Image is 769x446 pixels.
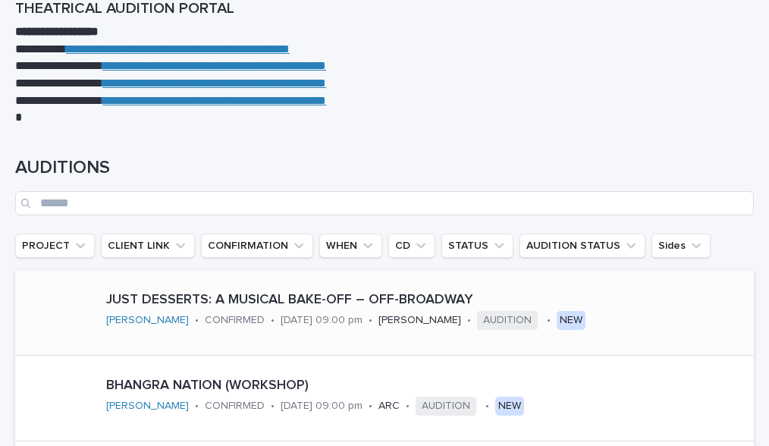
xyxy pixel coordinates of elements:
[106,292,748,309] p: JUST DESSERTS: A MUSICAL BAKE-OFF – OFF-BROADWAY
[441,234,513,258] button: STATUS
[195,314,199,327] p: •
[547,314,551,327] p: •
[15,356,754,441] a: BHANGRA NATION (WORKSHOP)[PERSON_NAME] •CONFIRMED•[DATE] 09:00 pm•ARC•AUDITION•NEW
[281,400,363,413] p: [DATE] 09:00 pm
[271,400,275,413] p: •
[281,314,363,327] p: [DATE] 09:00 pm
[416,397,476,416] span: AUDITION
[15,157,754,179] h1: AUDITIONS
[369,314,372,327] p: •
[519,234,645,258] button: AUDITION STATUS
[205,314,265,327] p: CONFIRMED
[557,311,585,330] div: NEW
[406,400,410,413] p: •
[195,400,199,413] p: •
[369,400,372,413] p: •
[106,314,189,327] a: [PERSON_NAME]
[388,234,435,258] button: CD
[15,270,754,356] a: JUST DESSERTS: A MUSICAL BAKE-OFF – OFF-BROADWAY[PERSON_NAME] •CONFIRMED•[DATE] 09:00 pm•[PERSON_...
[651,234,711,258] button: Sides
[106,378,727,394] p: BHANGRA NATION (WORKSHOP)
[271,314,275,327] p: •
[378,314,461,327] p: [PERSON_NAME]
[467,314,471,327] p: •
[205,400,265,413] p: CONFIRMED
[101,234,195,258] button: CLIENT LINK
[15,191,754,215] input: Search
[477,311,538,330] span: AUDITION
[378,400,400,413] p: ARC
[319,234,382,258] button: WHEN
[201,234,313,258] button: CONFIRMATION
[495,397,524,416] div: NEW
[106,400,189,413] a: [PERSON_NAME]
[485,400,489,413] p: •
[15,234,95,258] button: PROJECT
